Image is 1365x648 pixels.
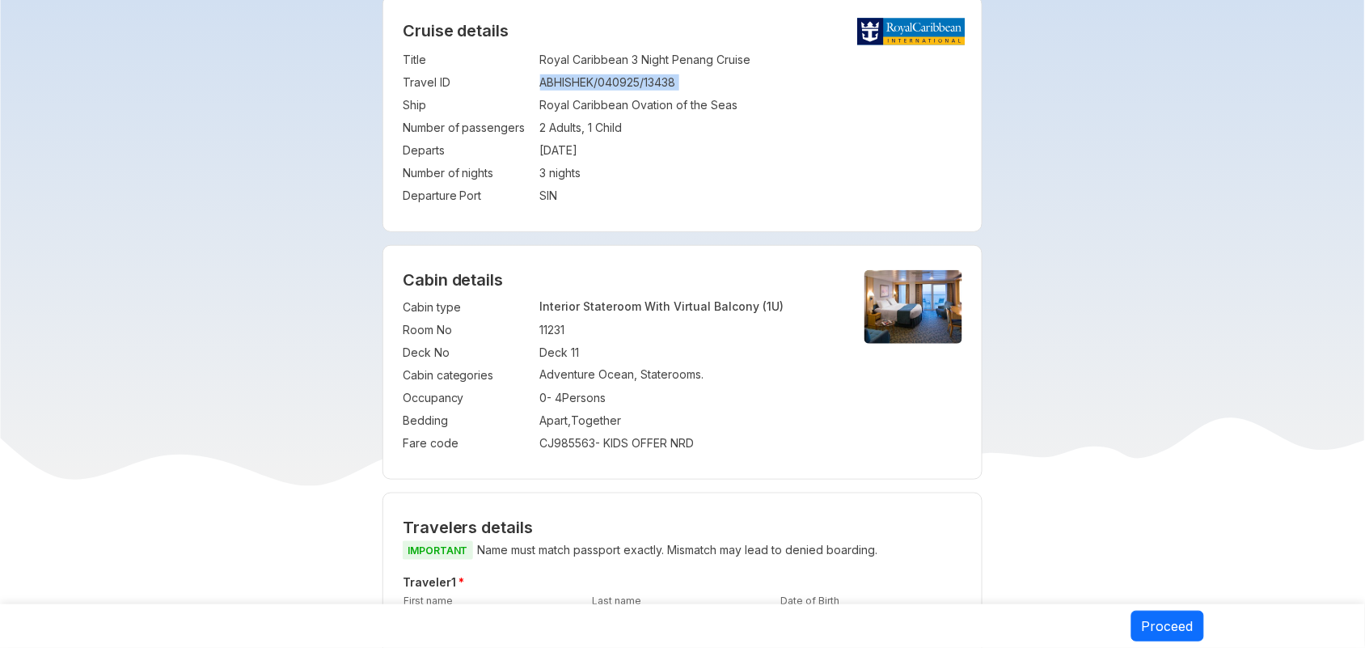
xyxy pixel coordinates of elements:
[403,409,532,432] td: Bedding
[1131,611,1204,642] button: Proceed
[763,299,784,313] span: (1U)
[403,541,473,560] span: IMPORTANT
[403,432,532,455] td: Fare code
[540,184,963,207] td: SIN
[540,139,963,162] td: [DATE]
[403,162,532,184] td: Number of nights
[540,319,838,341] td: 11231
[403,518,963,537] h2: Travelers details
[540,435,838,451] div: CJ985563 - KIDS OFFER NRD
[403,184,532,207] td: Departure Port
[532,71,540,94] td: :
[540,71,963,94] td: ABHISHEK/040925/13438
[532,116,540,139] td: :
[403,49,532,71] td: Title
[532,162,540,184] td: :
[532,296,540,319] td: :
[540,299,838,313] p: Interior Stateroom With Virtual Balcony
[781,595,840,608] label: Date of Birth
[403,296,532,319] td: Cabin type
[540,413,572,427] span: Apart ,
[403,71,532,94] td: Travel ID
[403,364,532,387] td: Cabin categories
[532,341,540,364] td: :
[399,574,966,593] h5: Traveler 1
[403,540,963,561] p: Name must match passport exactly. Mismatch may lead to denied boarding.
[403,21,963,40] h2: Cruise details
[532,49,540,71] td: :
[403,319,532,341] td: Room No
[540,49,963,71] td: Royal Caribbean 3 Night Penang Cruise
[532,94,540,116] td: :
[540,367,838,381] p: Adventure Ocean, Staterooms.
[540,162,963,184] td: 3 nights
[540,387,838,409] td: 0 - 4 Persons
[540,116,963,139] td: 2 Adults, 1 Child
[403,270,963,290] h4: Cabin details
[404,595,453,608] label: First name
[532,387,540,409] td: :
[532,319,540,341] td: :
[532,364,540,387] td: :
[403,94,532,116] td: Ship
[540,341,838,364] td: Deck 11
[403,341,532,364] td: Deck No
[540,94,963,116] td: Royal Caribbean Ovation of the Seas
[403,387,532,409] td: Occupancy
[532,432,540,455] td: :
[532,184,540,207] td: :
[403,139,532,162] td: Departs
[592,595,641,608] label: Last name
[532,409,540,432] td: :
[403,116,532,139] td: Number of passengers
[532,139,540,162] td: :
[572,413,622,427] span: Together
